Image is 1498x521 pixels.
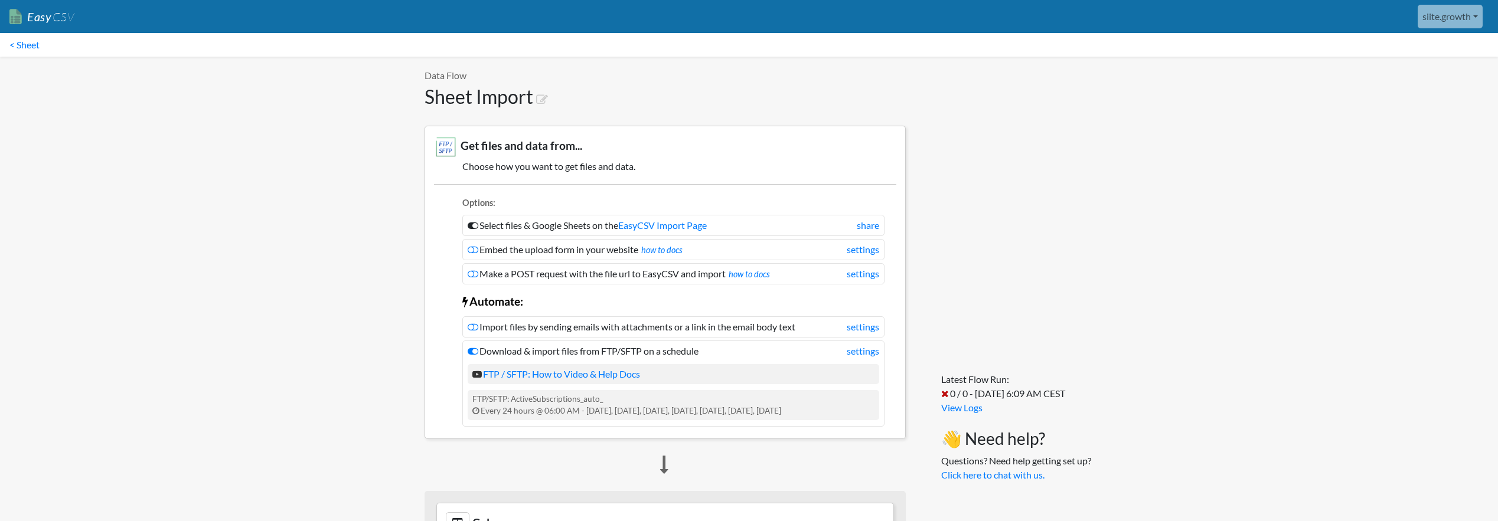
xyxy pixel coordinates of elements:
span: Latest Flow Run: 0 / 0 - [DATE] 6:09 AM CEST [941,373,1065,399]
a: EasyCSV [9,5,74,29]
li: Make a POST request with the file url to EasyCSV and import [462,263,885,284]
p: Data Flow [425,68,906,83]
a: settings [847,344,879,358]
a: siite.growth [1418,5,1483,28]
iframe: Drift Widget Chat Window [1255,114,1491,469]
li: Download & import files from FTP/SFTP on a schedule [462,340,885,427]
img: FTP/SFTP [434,135,458,159]
a: share [857,218,879,232]
li: Select files & Google Sheets on the [462,215,885,236]
li: Embed the upload form in your website [462,239,885,260]
a: settings [847,243,879,257]
h3: Get files and data from... [434,135,896,159]
a: how to docs [641,245,683,255]
a: Click here to chat with us. [941,469,1045,480]
span: CSV [51,9,74,24]
a: how to docs [729,269,770,279]
li: Options: [462,196,885,212]
iframe: Drift Widget Chat Controller [1439,462,1484,507]
h5: Choose how you want to get files and data. [434,160,896,172]
a: settings [847,267,879,281]
li: Automate: [462,287,885,313]
a: EasyCSV Import Page [618,219,707,231]
p: Questions? Need help getting set up? [941,454,1091,482]
li: Import files by sending emails with attachments or a link in the email body text [462,316,885,337]
a: FTP / SFTP: How to Video & Help Docs [472,368,640,379]
a: settings [847,320,879,334]
h1: Sheet Import [425,86,906,108]
h3: 👋 Need help? [941,429,1091,449]
div: FTP/SFTP: ActiveSubscriptions_auto_ Every 24 hours @ 06:00 AM - [DATE], [DATE], [DATE], [DATE], [... [468,390,879,420]
a: View Logs [941,402,983,413]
